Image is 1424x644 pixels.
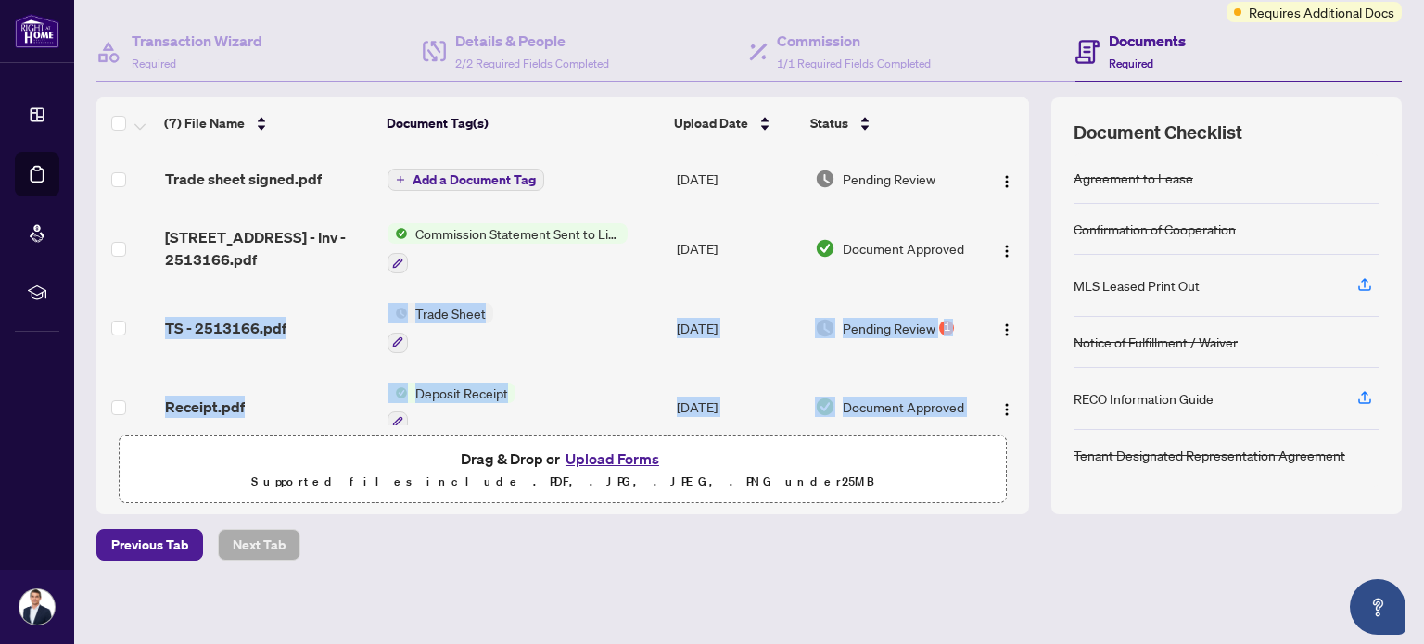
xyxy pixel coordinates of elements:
button: Open asap [1350,579,1405,635]
td: [DATE] [669,208,807,288]
img: Logo [999,244,1014,259]
h4: Details & People [455,30,609,52]
span: Receipt.pdf [165,396,245,418]
span: Document Approved [843,238,964,259]
span: Drag & Drop or [461,447,665,471]
h4: Transaction Wizard [132,30,262,52]
span: (7) File Name [164,113,245,133]
span: [STREET_ADDRESS] - Inv - 2513166.pdf [165,226,374,271]
button: Logo [992,392,1022,422]
span: Pending Review [843,169,935,189]
th: Status [803,97,974,149]
img: Document Status [815,238,835,259]
span: Commission Statement Sent to Listing Brokerage [408,223,628,244]
button: Add a Document Tag [388,168,544,192]
button: Status IconTrade Sheet [388,303,493,353]
span: 2/2 Required Fields Completed [455,57,609,70]
div: RECO Information Guide [1074,388,1214,409]
img: Status Icon [388,303,408,323]
span: Status [810,113,848,133]
img: Status Icon [388,223,408,244]
div: Confirmation of Cooperation [1074,219,1236,239]
div: MLS Leased Print Out [1074,275,1200,296]
button: Next Tab [218,529,300,561]
img: Logo [999,402,1014,417]
span: Deposit Receipt [408,383,515,403]
span: plus [396,175,405,184]
button: Status IconCommission Statement Sent to Listing Brokerage [388,223,628,273]
span: Trade Sheet [408,303,493,323]
img: Logo [999,174,1014,189]
span: Upload Date [674,113,748,133]
th: Upload Date [667,97,804,149]
span: Pending Review [843,318,935,338]
span: Add a Document Tag [413,173,536,186]
span: Drag & Drop orUpload FormsSupported files include .PDF, .JPG, .JPEG, .PNG under25MB [120,436,1006,504]
th: Document Tag(s) [379,97,667,149]
span: Previous Tab [111,530,188,560]
span: Document Approved [843,397,964,417]
th: (7) File Name [157,97,379,149]
div: Notice of Fulfillment / Waiver [1074,332,1238,352]
h4: Documents [1109,30,1186,52]
span: TS - 2513166.pdf [165,317,286,339]
td: [DATE] [669,149,807,208]
button: Status IconDeposit Receipt [388,383,515,433]
span: Trade sheet signed.pdf [165,168,322,190]
button: Add a Document Tag [388,169,544,191]
img: Logo [999,322,1014,337]
div: Agreement to Lease [1074,168,1193,188]
img: logo [15,14,59,48]
button: Logo [992,164,1022,194]
span: Requires Additional Docs [1249,2,1394,22]
td: [DATE] [669,368,807,448]
img: Profile Icon [19,589,55,625]
button: Logo [992,313,1022,343]
button: Previous Tab [96,529,203,561]
td: [DATE] [669,288,807,368]
div: 1 [939,321,954,335]
p: Supported files include .PDF, .JPG, .JPEG, .PNG under 25 MB [131,471,995,493]
button: Logo [992,234,1022,263]
button: Upload Forms [560,447,665,471]
div: Tenant Designated Representation Agreement [1074,445,1345,465]
img: Document Status [815,318,835,338]
img: Document Status [815,169,835,189]
span: Document Checklist [1074,120,1242,145]
span: 1/1 Required Fields Completed [777,57,931,70]
span: Required [1109,57,1153,70]
img: Document Status [815,397,835,417]
h4: Commission [777,30,931,52]
img: Status Icon [388,383,408,403]
span: Required [132,57,176,70]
